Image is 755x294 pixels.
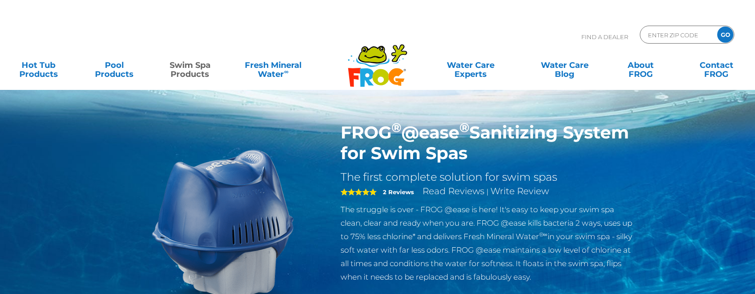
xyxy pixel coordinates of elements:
a: ContactFROG [687,56,746,74]
a: Water CareExperts [423,56,519,74]
h2: The first complete solution for swim spas [341,170,634,184]
span: 5 [341,188,377,196]
a: Swim SpaProducts [161,56,220,74]
sup: ∞ [284,68,288,75]
img: Frog Products Logo [343,32,412,87]
sup: ® [459,120,469,135]
span: | [486,187,489,196]
a: PoolProducts [85,56,144,74]
sup: ® [391,120,401,135]
a: AboutFROG [611,56,670,74]
a: Fresh MineralWater∞ [236,56,310,74]
p: The struggle is over - FROG @ease is here! It's easy to keep your swim spa clean, clear and ready... [341,203,634,284]
h1: FROG @ease Sanitizing System for Swim Spas [341,122,634,164]
p: Find A Dealer [581,26,628,48]
strong: 2 Reviews [383,188,414,196]
input: GO [717,27,733,43]
a: Water CareBlog [535,56,594,74]
sup: ®∞ [539,231,548,238]
a: Read Reviews [422,186,485,196]
a: Write Review [490,186,549,196]
a: Hot TubProducts [9,56,68,74]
